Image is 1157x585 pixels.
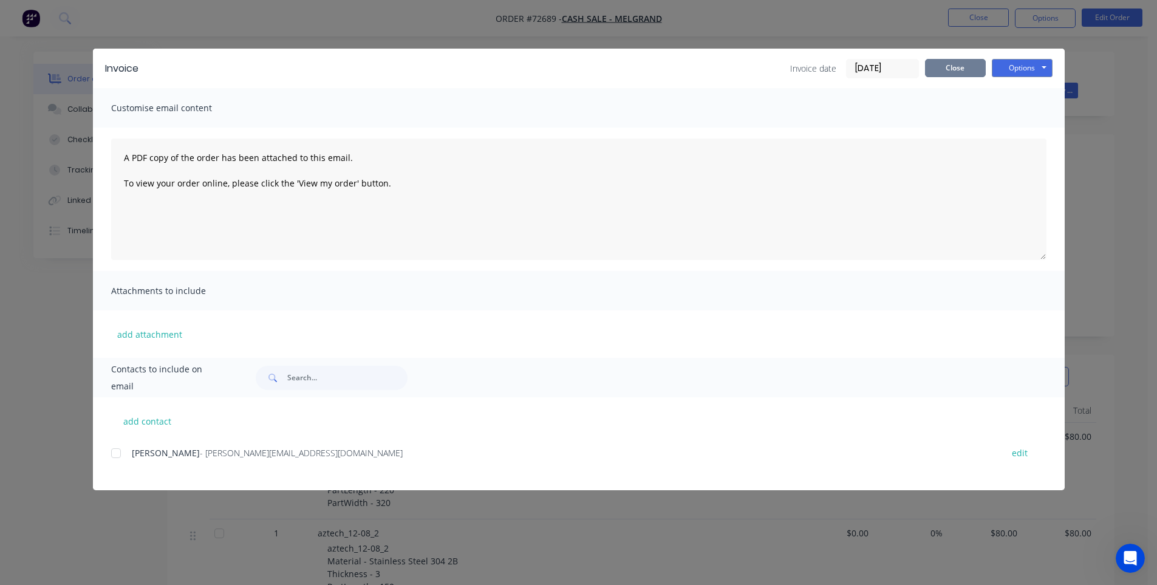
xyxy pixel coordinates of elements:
textarea: A PDF copy of the order has been attached to this email. To view your order online, please click ... [111,139,1046,260]
span: Invoice date [790,62,836,75]
span: Customise email content [111,100,245,117]
button: add contact [111,412,184,430]
button: Close [925,59,986,77]
iframe: Intercom live chat [1116,544,1145,573]
button: add attachment [111,325,188,343]
input: Search... [287,366,408,390]
span: - [PERSON_NAME][EMAIL_ADDRESS][DOMAIN_NAME] [200,447,403,459]
span: [PERSON_NAME] [132,447,200,459]
span: Attachments to include [111,282,245,299]
span: Contacts to include on email [111,361,226,395]
button: Options [992,59,1053,77]
div: Invoice [105,61,138,76]
button: edit [1005,445,1035,461]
